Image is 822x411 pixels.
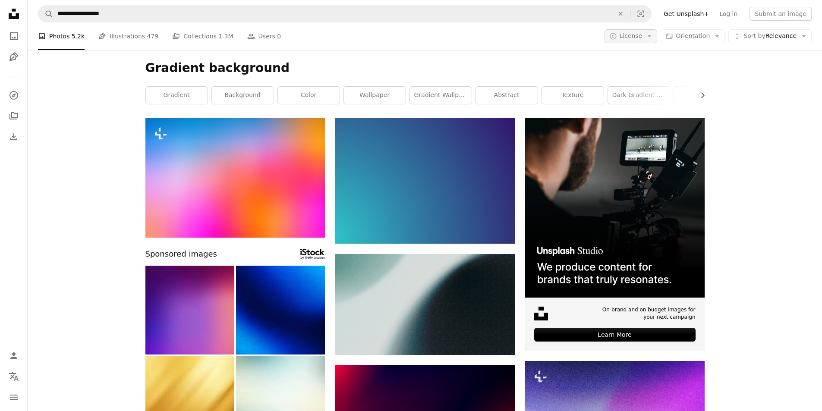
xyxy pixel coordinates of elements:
button: Visual search [630,6,651,22]
a: Home — Unsplash [5,5,22,24]
button: License [605,29,658,43]
span: 0 [277,31,281,41]
img: Colorful Gradient Blurred Background [145,266,234,355]
a: Download History [5,128,22,145]
a: gradient [146,87,208,104]
a: dark gradient background [608,87,670,104]
button: Menu [5,389,22,406]
button: Clear [611,6,630,22]
img: file-1715652217532-464736461acbimage [525,118,705,298]
img: a blurry image of a multicolored background [145,118,325,238]
a: Collections [5,107,22,125]
a: a blurry photo of a clock on a wall [335,301,515,308]
a: abstract [476,87,538,104]
img: Black dark navy cobalt blue white abstract background. Color gradient ombre. Noise grain mesh. Li... [236,266,325,355]
form: Find visuals sitewide [38,5,652,22]
a: On-brand and on budget images for your next campaignLearn More [525,118,705,351]
img: file-1631678316303-ed18b8b5cb9cimage [534,307,548,320]
h1: Gradient background [145,60,705,76]
a: Collections 1.3M [172,22,233,50]
span: 1.3M [218,31,233,41]
span: Relevance [743,32,797,41]
button: scroll list to the right [695,87,705,104]
button: Sort byRelevance [728,29,812,43]
span: On-brand and on budget images for your next campaign [596,306,696,321]
a: background [212,87,274,104]
div: Learn More [534,328,696,342]
span: Sort by [743,32,765,39]
a: a blurry image of a multicolored background [145,174,325,182]
span: Sponsored images [145,248,217,260]
a: Get Unsplash+ [658,7,714,21]
a: Light blue to dark blue gradient [335,177,515,185]
a: Illustrations 479 [98,22,158,50]
span: Orientation [676,32,710,39]
span: License [620,32,642,39]
a: Photos [5,28,22,45]
button: Search Unsplash [38,6,53,22]
a: gradient wallpaper [410,87,472,104]
button: Submit an image [750,7,812,21]
img: Light blue to dark blue gradient [335,118,515,244]
a: Users 0 [247,22,281,50]
a: wallpaper [344,87,406,104]
a: Illustrations [5,48,22,66]
button: Orientation [661,29,725,43]
button: Language [5,368,22,385]
a: texture [542,87,604,104]
a: blue [674,87,736,104]
a: Explore [5,87,22,104]
span: 479 [147,31,159,41]
img: a blurry photo of a clock on a wall [335,254,515,355]
a: Log in [714,7,743,21]
a: color [278,87,340,104]
a: Log in / Sign up [5,347,22,364]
